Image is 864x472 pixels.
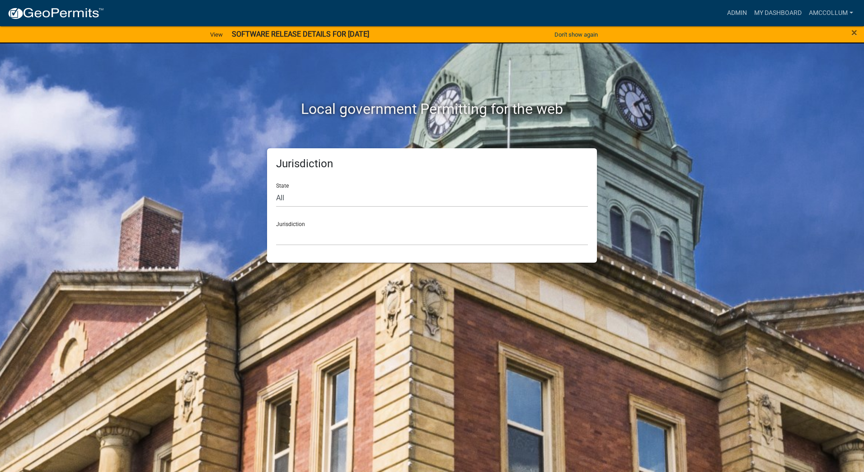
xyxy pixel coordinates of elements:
[851,26,857,39] span: ×
[551,27,601,42] button: Don't show again
[207,27,226,42] a: View
[276,157,588,170] h5: Jurisdiction
[181,100,683,118] h2: Local government Permitting for the web
[723,5,751,22] a: Admin
[751,5,805,22] a: My Dashboard
[851,27,857,38] button: Close
[805,5,857,22] a: amccollum
[232,30,369,38] strong: SOFTWARE RELEASE DETAILS FOR [DATE]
